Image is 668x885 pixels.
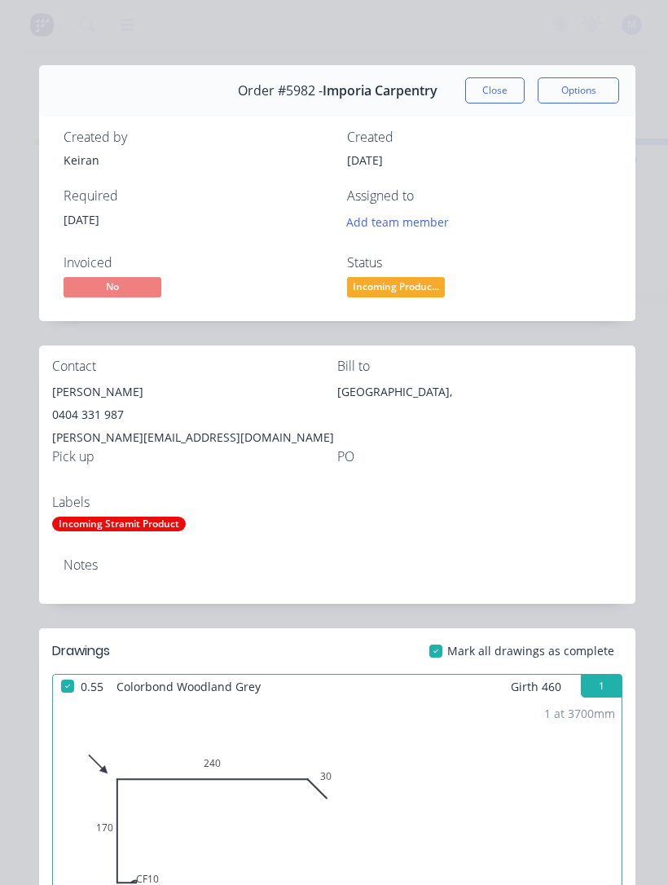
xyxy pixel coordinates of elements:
div: [PERSON_NAME][EMAIL_ADDRESS][DOMAIN_NAME] [52,426,337,449]
span: 0.55 [74,675,110,698]
div: Bill to [337,359,622,374]
div: [GEOGRAPHIC_DATA], [337,381,622,403]
div: Pick up [52,449,337,465]
span: Mark all drawings as complete [447,642,614,659]
div: [GEOGRAPHIC_DATA], [337,381,622,433]
span: Order #5982 - [238,83,323,99]
div: [PERSON_NAME] [52,381,337,403]
div: Assigned to [347,188,611,204]
span: Imporia Carpentry [323,83,437,99]
button: Options [538,77,619,103]
div: Contact [52,359,337,374]
div: Required [64,188,327,204]
div: Notes [64,557,611,573]
div: Invoiced [64,255,327,271]
span: [DATE] [347,152,383,168]
span: Girth 460 [511,675,561,698]
span: [DATE] [64,212,99,227]
div: 1 at 3700mm [544,705,615,722]
button: Close [465,77,525,103]
button: Incoming Produc... [347,277,445,302]
span: No [64,277,161,297]
div: Keiran [64,152,327,169]
button: Add team member [338,211,458,233]
div: PO [337,449,622,465]
div: Incoming Stramit Product [52,517,186,531]
span: Incoming Produc... [347,277,445,297]
div: [PERSON_NAME]0404 331 987[PERSON_NAME][EMAIL_ADDRESS][DOMAIN_NAME] [52,381,337,449]
div: Labels [52,495,337,510]
span: Colorbond Woodland Grey [110,675,267,698]
div: 0404 331 987 [52,403,337,426]
button: Add team member [347,211,458,233]
div: Created [347,130,611,145]
div: Status [347,255,611,271]
button: 1 [581,675,622,698]
div: Created by [64,130,327,145]
div: Drawings [52,641,110,661]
